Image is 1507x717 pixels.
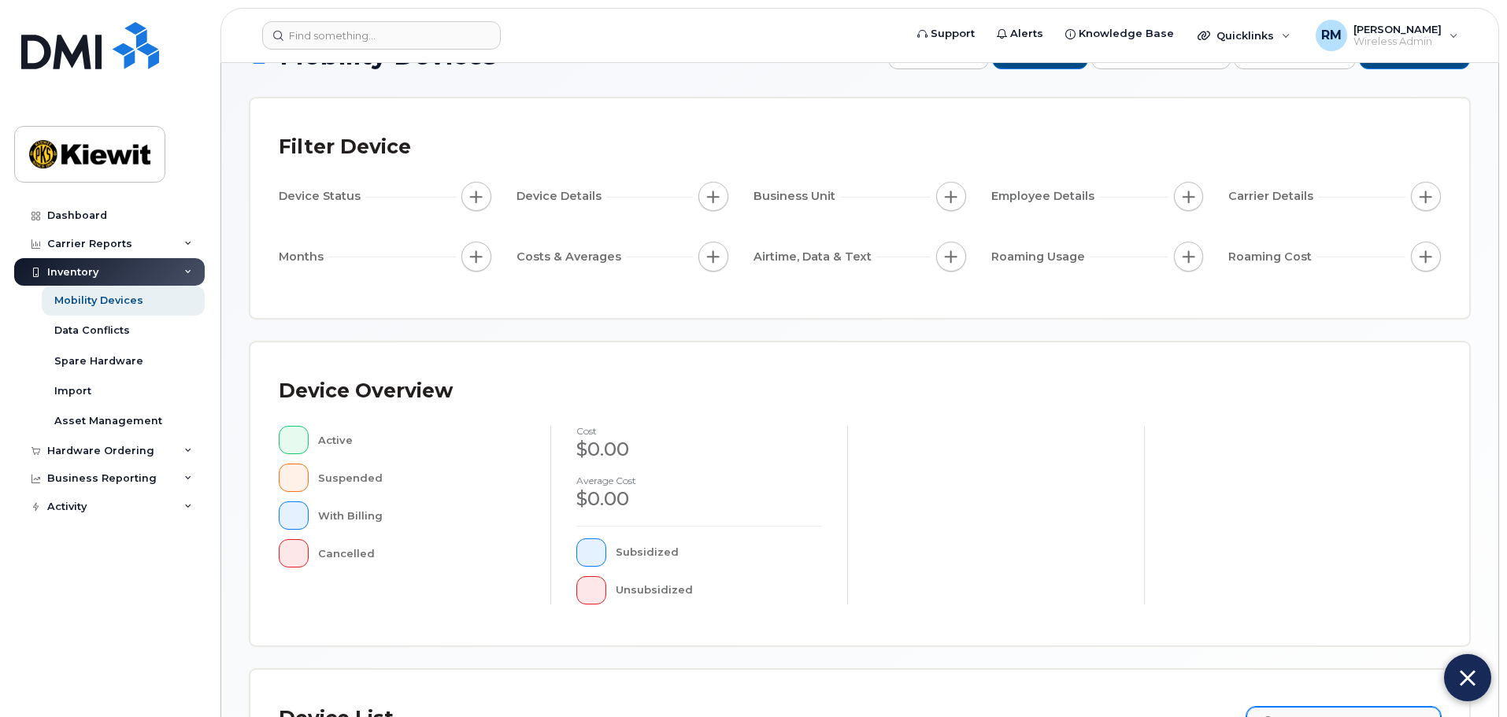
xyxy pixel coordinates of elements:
[1460,665,1476,691] img: Close chat
[279,371,453,412] div: Device Overview
[1216,29,1274,42] span: Quicklinks
[931,26,975,42] span: Support
[318,464,526,492] div: Suspended
[753,249,876,265] span: Airtime, Data & Text
[280,42,497,69] span: Mobility Devices
[279,127,411,168] div: Filter Device
[986,18,1054,50] a: Alerts
[1321,26,1342,45] span: RM
[1353,23,1442,35] span: [PERSON_NAME]
[576,436,822,463] div: $0.00
[318,501,526,530] div: With Billing
[517,249,626,265] span: Costs & Averages
[318,426,526,454] div: Active
[1010,26,1043,42] span: Alerts
[1184,237,1499,709] iframe: Five9 LiveChat
[318,539,526,567] div: Cancelled
[753,188,840,205] span: Business Unit
[262,21,501,50] input: Find something...
[616,576,823,604] div: Unsubsidized
[1353,35,1442,48] span: Wireless Admin
[576,426,822,436] h4: cost
[1054,18,1185,50] a: Knowledge Base
[991,188,1099,205] span: Employee Details
[1079,26,1174,42] span: Knowledge Base
[906,18,986,50] a: Support
[576,486,822,512] div: $0.00
[1187,20,1301,51] div: Quicklinks
[1228,188,1318,205] span: Carrier Details
[279,188,365,205] span: Device Status
[279,249,328,265] span: Months
[517,188,606,205] span: Device Details
[576,475,822,486] h4: Average cost
[991,249,1090,265] span: Roaming Usage
[1305,20,1469,51] div: Ryan Mckeever
[616,538,823,567] div: Subsidized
